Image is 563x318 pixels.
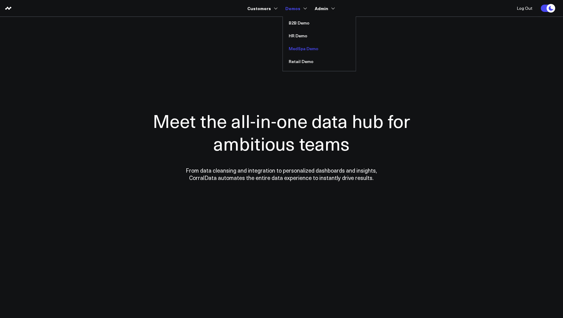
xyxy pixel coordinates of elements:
[131,109,432,155] h1: Meet the all-in-one data hub for ambitious teams
[283,55,356,68] a: Retail Demo
[173,167,390,181] p: From data cleansing and integration to personalized dashboards and insights, CorralData automates...
[315,3,334,14] a: Admin
[248,3,276,14] a: Customers
[286,3,306,14] a: Demos
[283,29,356,42] a: HR Demo
[283,42,356,55] a: MedSpa Demo
[283,17,356,29] a: B2B Demo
